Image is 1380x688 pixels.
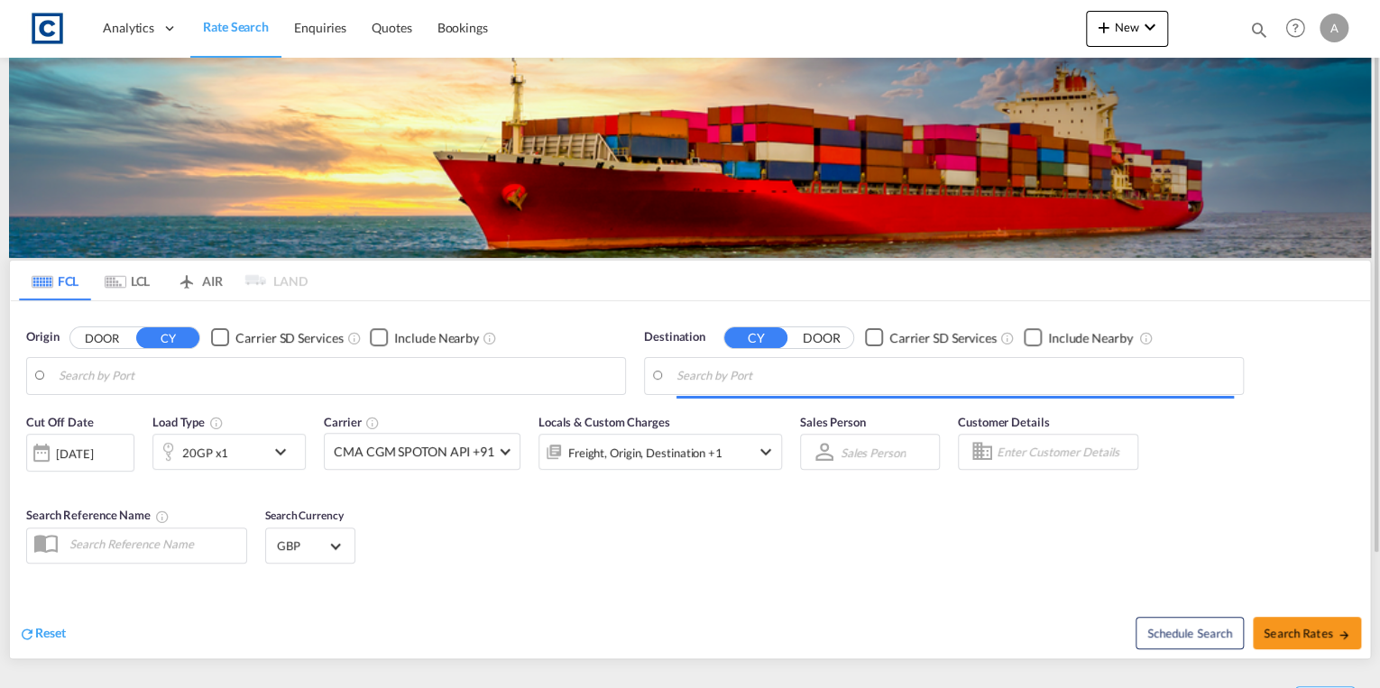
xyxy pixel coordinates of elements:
span: Search Rates [1264,626,1350,640]
span: Customer Details [958,415,1049,429]
div: A [1320,14,1348,42]
span: Bookings [437,20,488,35]
md-icon: icon-chevron-down [1139,16,1161,38]
button: Search Ratesicon-arrow-right [1253,617,1361,649]
div: Carrier SD Services [889,329,997,347]
div: [DATE] [56,445,93,462]
div: Carrier SD Services [235,329,343,347]
md-tab-item: LCL [91,261,163,300]
div: Include Nearby [394,329,479,347]
span: Locals & Custom Charges [538,415,670,429]
md-icon: icon-arrow-right [1338,628,1350,641]
md-tab-item: FCL [19,261,91,300]
div: Include Nearby [1048,329,1133,347]
span: Destination [644,328,705,346]
md-icon: icon-magnify [1249,20,1269,40]
md-checkbox: Checkbox No Ink [1024,328,1133,347]
md-icon: Unchecked: Ignores neighbouring ports when fetching rates.Checked : Includes neighbouring ports w... [1138,331,1153,345]
md-checkbox: Checkbox No Ink [370,328,479,347]
span: Carrier [324,415,380,429]
div: icon-refreshReset [19,624,66,644]
span: Origin [26,328,59,346]
div: [DATE] [26,434,134,472]
button: DOOR [790,327,853,348]
md-icon: icon-airplane [176,271,198,284]
button: icon-plus 400-fgNewicon-chevron-down [1086,11,1168,47]
md-icon: icon-information-outline [209,416,224,430]
div: Origin DOOR CY Checkbox No InkUnchecked: Search for CY (Container Yard) services for all selected... [10,301,1370,658]
div: Freight Origin Destination Factory Stuffing [568,440,722,465]
button: CY [724,327,787,348]
span: Rate Search [203,19,269,34]
div: icon-magnify [1249,20,1269,47]
md-icon: icon-chevron-down [755,441,777,463]
span: Help [1280,13,1311,43]
button: Note: By default Schedule search will only considerorigin ports, destination ports and cut off da... [1136,617,1244,649]
span: Reset [35,625,66,640]
span: Load Type [152,415,224,429]
span: CMA CGM SPOTON API +91 [334,443,494,461]
img: LCL+%26+FCL+BACKGROUND.png [9,58,1371,258]
span: Search Currency [265,509,344,522]
md-select: Sales Person [839,439,907,465]
input: Search by Port [676,362,1234,390]
button: DOOR [70,327,133,348]
md-icon: Your search will be saved by the below given name [155,509,170,524]
input: Search Reference Name [60,530,246,557]
md-pagination-wrapper: Use the left and right arrow keys to navigate between tabs [19,261,308,300]
input: Enter Customer Details [997,438,1132,465]
input: Search by Port [59,362,616,390]
md-checkbox: Checkbox No Ink [211,328,343,347]
div: 20GP x1 [182,440,228,465]
span: Cut Off Date [26,415,94,429]
div: Freight Origin Destination Factory Stuffingicon-chevron-down [538,434,782,470]
span: New [1093,20,1161,34]
md-icon: Unchecked: Search for CY (Container Yard) services for all selected carriers.Checked : Search for... [346,331,361,345]
span: Analytics [103,19,154,37]
md-icon: Unchecked: Search for CY (Container Yard) services for all selected carriers.Checked : Search for... [1000,331,1015,345]
md-checkbox: Checkbox No Ink [865,328,997,347]
md-icon: The selected Trucker/Carrierwill be displayed in the rate results If the rates are from another f... [365,416,380,430]
md-icon: icon-chevron-down [270,441,300,463]
md-icon: icon-refresh [19,626,35,642]
button: CY [136,327,199,348]
md-icon: Unchecked: Ignores neighbouring ports when fetching rates.Checked : Includes neighbouring ports w... [483,331,497,345]
div: Help [1280,13,1320,45]
span: Search Reference Name [26,508,170,522]
div: 20GP x1icon-chevron-down [152,434,306,470]
span: Enquiries [294,20,346,35]
img: 1fdb9190129311efbfaf67cbb4249bed.jpeg [27,8,68,49]
md-datepicker: Select [26,470,40,494]
md-tab-item: AIR [163,261,235,300]
span: Quotes [372,20,411,35]
span: GBP [277,537,327,554]
span: Sales Person [800,415,866,429]
md-select: Select Currency: £ GBPUnited Kingdom Pound [275,533,345,559]
md-icon: icon-plus 400-fg [1093,16,1115,38]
